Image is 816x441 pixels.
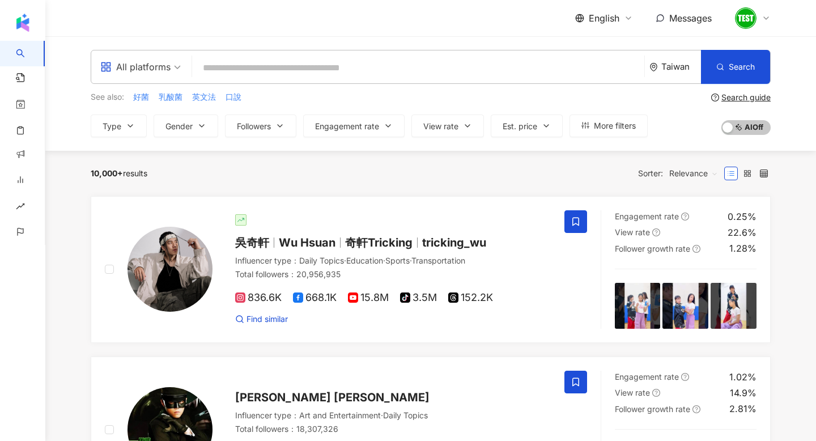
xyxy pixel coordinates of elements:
[235,236,269,249] span: 吳奇軒
[165,122,193,131] span: Gender
[225,91,242,103] button: 口說
[615,283,661,329] img: post-image
[344,256,346,265] span: ·
[16,195,25,220] span: rise
[235,423,551,435] div: Total followers ： 18,307,326
[692,245,700,253] span: question-circle
[711,94,719,101] span: question-circle
[448,292,493,304] span: 152.2K
[91,196,771,343] a: KOL Avatar吳奇軒Wu Hsuan奇軒Trickingtricking_wuInfluencer type：Daily Topics·Education·Sports·Transport...
[681,213,689,220] span: question-circle
[728,226,756,239] div: 22.6%
[503,122,537,131] span: Est. price
[91,115,147,137] button: Type
[381,410,383,420] span: ·
[100,61,112,73] span: appstore
[91,169,147,178] div: results
[649,63,658,71] span: environment
[385,256,410,265] span: Sports
[728,210,756,223] div: 0.25%
[652,228,660,236] span: question-circle
[638,164,724,183] div: Sorter:
[346,256,383,265] span: Education
[225,115,296,137] button: Followers
[127,227,212,312] img: KOL Avatar
[423,122,458,131] span: View rate
[133,91,150,103] button: 好菌
[615,211,679,221] span: Engagement rate
[652,389,660,397] span: question-circle
[615,388,650,397] span: View rate
[235,255,551,266] div: Influencer type ：
[235,313,288,325] a: Find similar
[235,410,551,421] div: Influencer type ：
[235,292,282,304] span: 836.6K
[730,387,756,399] div: 14.9%
[491,115,563,137] button: Est. price
[681,373,689,381] span: question-circle
[615,372,679,381] span: Engagement rate
[729,242,756,255] div: 1.28%
[315,122,379,131] span: Engagement rate
[299,410,381,420] span: Art and Entertainment
[16,41,57,67] a: search
[133,91,149,103] span: 好菌
[669,12,712,24] span: Messages
[383,410,428,420] span: Daily Topics
[235,269,551,280] div: Total followers ： 20,956,935
[729,62,755,71] span: Search
[383,256,385,265] span: ·
[400,292,437,304] span: 3.5M
[569,115,648,137] button: More filters
[661,62,701,71] div: Taiwan
[411,256,465,265] span: Transportation
[192,91,216,103] span: 英文法
[226,91,241,103] span: 口說
[299,256,344,265] span: Daily Topics
[615,227,650,237] span: View rate
[615,404,690,414] span: Follower growth rate
[721,93,771,102] div: Search guide
[711,283,756,329] img: post-image
[235,391,430,404] span: [PERSON_NAME] [PERSON_NAME]
[692,405,700,413] span: question-circle
[729,371,756,383] div: 1.02%
[246,313,288,325] span: Find similar
[159,91,182,103] span: 乳酸菌
[422,236,486,249] span: tricking_wu
[158,91,183,103] button: 乳酸菌
[669,164,718,183] span: Relevance
[303,115,405,137] button: Engagement rate
[662,283,708,329] img: post-image
[615,244,690,253] span: Follower growth rate
[100,58,171,76] div: All platforms
[594,121,636,130] span: More filters
[14,14,32,32] img: logo icon
[192,91,216,103] button: 英文法
[279,236,335,249] span: Wu Hsuan
[91,91,124,103] span: See also:
[237,122,271,131] span: Followers
[345,236,413,249] span: 奇軒Tricking
[410,256,411,265] span: ·
[293,292,337,304] span: 668.1K
[729,402,756,415] div: 2.81%
[701,50,770,84] button: Search
[154,115,218,137] button: Gender
[411,115,484,137] button: View rate
[589,12,619,24] span: English
[348,292,389,304] span: 15.8M
[735,7,756,29] img: unnamed.png
[91,168,123,178] span: 10,000+
[103,122,121,131] span: Type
